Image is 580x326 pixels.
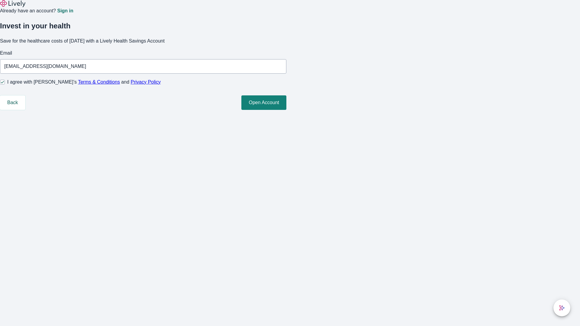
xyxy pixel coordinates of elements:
button: chat [553,299,570,316]
a: Terms & Conditions [78,79,120,85]
button: Open Account [241,95,286,110]
svg: Lively AI Assistant [559,305,565,311]
a: Privacy Policy [131,79,161,85]
a: Sign in [57,8,73,13]
span: I agree with [PERSON_NAME]’s and [7,78,161,86]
